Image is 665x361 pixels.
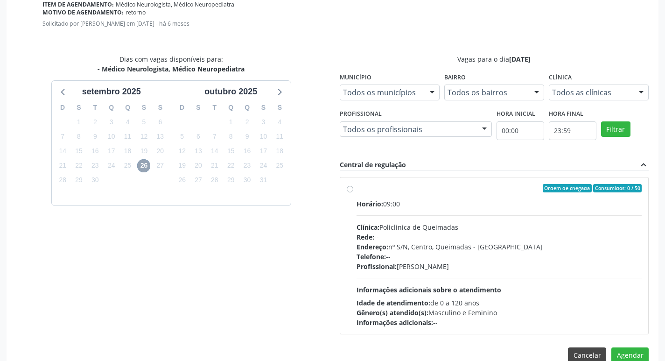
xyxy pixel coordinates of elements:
[78,85,145,98] div: setembro 2025
[497,121,544,140] input: Selecione o horário
[98,54,245,74] div: Dias com vagas disponíveis para:
[154,130,167,143] span: sábado, 13 de setembro de 2025
[175,159,189,172] span: domingo, 19 de outubro de 2025
[121,145,134,158] span: quinta-feira, 18 de setembro de 2025
[206,100,223,115] div: T
[208,159,221,172] span: terça-feira, 21 de outubro de 2025
[241,174,254,187] span: quinta-feira, 30 de outubro de 2025
[448,88,525,97] span: Todos os bairros
[192,159,205,172] span: segunda-feira, 20 de outubro de 2025
[241,130,254,143] span: quinta-feira, 9 de outubro de 2025
[357,252,642,262] div: --
[87,100,103,115] div: T
[340,160,406,170] div: Central de regulação
[55,100,71,115] div: D
[105,115,118,128] span: quarta-feira, 3 de setembro de 2025
[208,145,221,158] span: terça-feira, 14 de outubro de 2025
[543,184,592,192] span: Ordem de chegada
[357,199,383,208] span: Horário:
[72,159,85,172] span: segunda-feira, 22 de setembro de 2025
[56,174,69,187] span: domingo, 28 de setembro de 2025
[357,262,642,271] div: [PERSON_NAME]
[272,100,288,115] div: S
[273,159,286,172] span: sábado, 25 de outubro de 2025
[89,130,102,143] span: terça-feira, 9 de setembro de 2025
[357,252,386,261] span: Telefone:
[175,130,189,143] span: domingo, 5 de outubro de 2025
[552,88,630,97] span: Todos as clínicas
[357,285,501,294] span: Informações adicionais sobre o atendimento
[241,159,254,172] span: quinta-feira, 23 de outubro de 2025
[137,115,150,128] span: sexta-feira, 5 de setembro de 2025
[273,145,286,158] span: sábado, 18 de outubro de 2025
[273,115,286,128] span: sábado, 4 de outubro de 2025
[116,0,234,8] span: Médico Neurologista, Médico Neuropediatra
[593,184,642,192] span: Consumidos: 0 / 50
[357,199,642,209] div: 09:00
[357,298,642,308] div: de 0 a 120 anos
[89,159,102,172] span: terça-feira, 23 de setembro de 2025
[208,174,221,187] span: terça-feira, 28 de outubro de 2025
[121,115,134,128] span: quinta-feira, 4 de setembro de 2025
[273,130,286,143] span: sábado, 11 de outubro de 2025
[42,8,124,16] b: Motivo de agendamento:
[340,54,649,64] div: Vagas para o dia
[152,100,168,115] div: S
[119,100,136,115] div: Q
[357,308,642,318] div: Masculino e Feminino
[89,174,102,187] span: terça-feira, 30 de setembro de 2025
[357,233,374,241] span: Rede:
[549,107,583,121] label: Hora final
[42,0,114,8] b: Item de agendamento:
[175,174,189,187] span: domingo, 26 de outubro de 2025
[549,121,596,140] input: Selecione o horário
[241,115,254,128] span: quinta-feira, 2 de outubro de 2025
[224,130,238,143] span: quarta-feira, 8 de outubro de 2025
[257,115,270,128] span: sexta-feira, 3 de outubro de 2025
[174,100,190,115] div: D
[509,55,531,64] span: [DATE]
[72,115,85,128] span: segunda-feira, 1 de setembro de 2025
[343,88,420,97] span: Todos os municípios
[343,125,473,134] span: Todos os profissionais
[257,130,270,143] span: sexta-feira, 10 de outubro de 2025
[72,130,85,143] span: segunda-feira, 8 de setembro de 2025
[340,71,371,85] label: Município
[224,159,238,172] span: quarta-feira, 22 de outubro de 2025
[126,8,146,16] span: retorno
[255,100,272,115] div: S
[208,130,221,143] span: terça-feira, 7 de outubro de 2025
[357,262,397,271] span: Profissional:
[98,64,245,74] div: - Médico Neurologista, Médico Neuropediatra
[223,100,239,115] div: Q
[192,145,205,158] span: segunda-feira, 13 de outubro de 2025
[357,298,430,307] span: Idade de atendimento:
[239,100,255,115] div: Q
[89,115,102,128] span: terça-feira, 2 de setembro de 2025
[444,71,466,85] label: Bairro
[340,107,382,121] label: Profissional
[357,232,642,242] div: --
[601,121,630,137] button: Filtrar
[357,242,642,252] div: nº S/N, Centro, Queimadas - [GEOGRAPHIC_DATA]
[497,107,535,121] label: Hora inicial
[137,130,150,143] span: sexta-feira, 12 de setembro de 2025
[224,174,238,187] span: quarta-feira, 29 de outubro de 2025
[257,145,270,158] span: sexta-feira, 17 de outubro de 2025
[257,174,270,187] span: sexta-feira, 31 de outubro de 2025
[154,159,167,172] span: sábado, 27 de setembro de 2025
[121,130,134,143] span: quinta-feira, 11 de setembro de 2025
[190,100,207,115] div: S
[56,159,69,172] span: domingo, 21 de setembro de 2025
[357,223,379,232] span: Clínica:
[72,174,85,187] span: segunda-feira, 29 de setembro de 2025
[71,100,87,115] div: S
[89,145,102,158] span: terça-feira, 16 de setembro de 2025
[549,71,572,85] label: Clínica
[357,318,433,327] span: Informações adicionais:
[137,159,150,172] span: sexta-feira, 26 de setembro de 2025
[224,145,238,158] span: quarta-feira, 15 de outubro de 2025
[357,242,388,251] span: Endereço:
[105,145,118,158] span: quarta-feira, 17 de setembro de 2025
[154,145,167,158] span: sábado, 20 de setembro de 2025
